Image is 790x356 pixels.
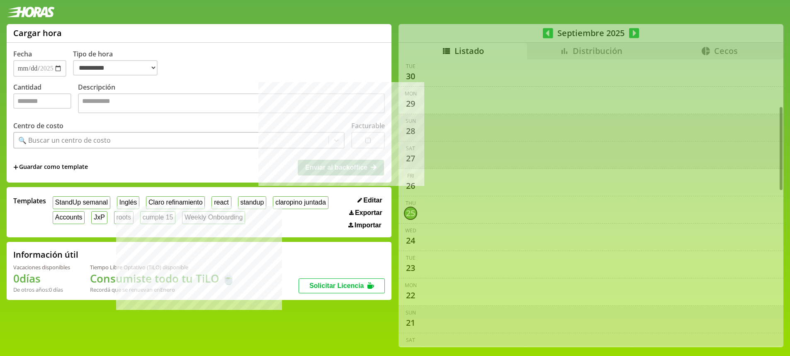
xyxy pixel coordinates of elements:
button: JxP [91,211,107,224]
button: Exportar [347,209,385,217]
span: Templates [13,196,46,205]
textarea: Descripción [78,93,385,113]
h1: Cargar hora [13,27,62,39]
h1: Consumiste todo tu TiLO 🍵 [90,271,235,286]
input: Cantidad [13,93,71,109]
button: Inglés [117,196,139,209]
label: Facturable [351,121,385,130]
span: + [13,163,18,172]
span: Importar [355,222,382,229]
button: Accounts [53,211,85,224]
button: StandUp semanal [53,196,110,209]
div: Vacaciones disponibles [13,263,70,271]
span: +Guardar como template [13,163,88,172]
label: Fecha [13,49,32,59]
div: De otros años: 0 días [13,286,70,293]
b: Enero [160,286,175,293]
button: standup [238,196,267,209]
div: Tiempo Libre Optativo (TiLO) disponible [90,263,235,271]
label: Descripción [78,83,385,115]
div: Recordá que se renuevan en [90,286,235,293]
button: Editar [355,196,385,205]
h1: 0 días [13,271,70,286]
button: roots [114,211,134,224]
button: claropino juntada [273,196,328,209]
select: Tipo de hora [73,60,158,76]
label: Tipo de hora [73,49,164,77]
button: Claro refinamiento [146,196,205,209]
h2: Información útil [13,249,78,260]
label: Cantidad [13,83,78,115]
label: Centro de costo [13,121,63,130]
span: Editar [363,197,382,204]
button: Weekly Onboarding [182,211,245,224]
span: Exportar [355,209,382,217]
div: 🔍 Buscar un centro de costo [18,136,111,145]
button: cumple 15 [140,211,175,224]
button: react [211,196,231,209]
span: Solicitar Licencia [309,282,364,289]
img: logotipo [7,7,55,17]
button: Solicitar Licencia [299,278,385,293]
